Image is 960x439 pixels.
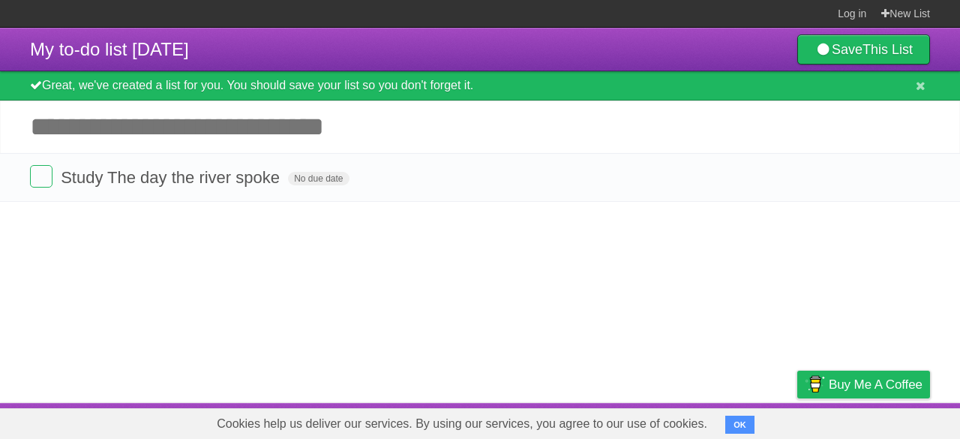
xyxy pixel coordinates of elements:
[727,407,760,435] a: Terms
[835,407,930,435] a: Suggest a feature
[805,371,825,397] img: Buy me a coffee
[725,416,754,434] button: OK
[288,172,349,185] span: No due date
[202,409,722,439] span: Cookies help us deliver our services. By using our services, you agree to our use of cookies.
[829,371,922,398] span: Buy me a coffee
[598,407,629,435] a: About
[30,39,189,59] span: My to-do list [DATE]
[778,407,817,435] a: Privacy
[61,168,283,187] span: Study The day the river spoke
[647,407,708,435] a: Developers
[30,165,52,188] label: Done
[797,371,930,398] a: Buy me a coffee
[862,42,913,57] b: This List
[797,35,930,65] a: SaveThis List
